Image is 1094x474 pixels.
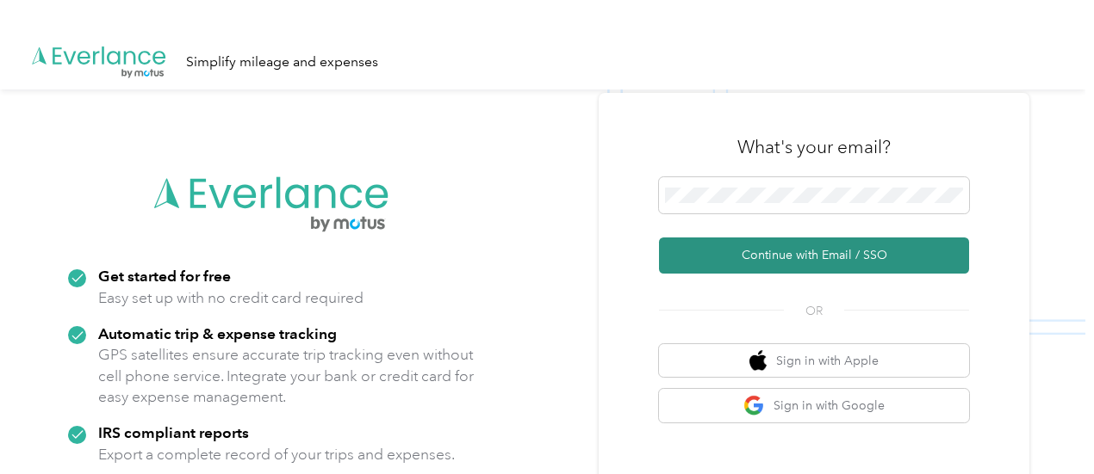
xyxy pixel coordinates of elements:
[98,287,364,309] p: Easy set up with no credit card required
[784,302,844,320] span: OR
[659,389,969,422] button: google logoSign in with Google
[98,444,455,465] p: Export a complete record of your trips and expenses.
[98,423,249,441] strong: IRS compliant reports
[659,344,969,378] button: apple logoSign in with Apple
[98,324,337,342] strong: Automatic trip & expense tracking
[186,52,378,73] div: Simplify mileage and expenses
[737,135,891,159] h3: What's your email?
[98,267,231,285] strong: Get started for free
[659,237,969,274] button: Continue with Email / SSO
[998,378,1094,474] iframe: Everlance-gr Chat Button Frame
[749,350,767,372] img: apple logo
[743,395,765,416] img: google logo
[98,344,475,408] p: GPS satellites ensure accurate trip tracking even without cell phone service. Integrate your bank...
